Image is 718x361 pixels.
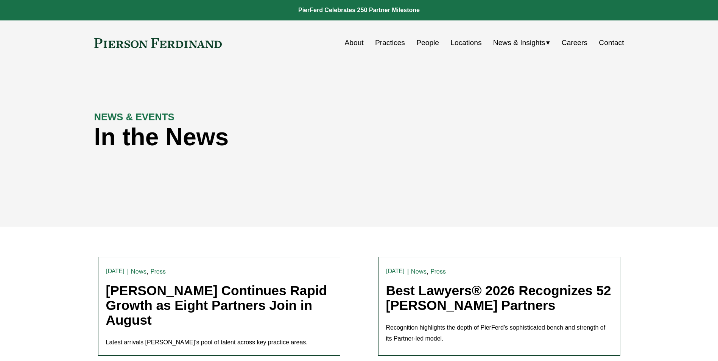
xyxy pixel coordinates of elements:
[94,112,174,122] strong: NEWS & EVENTS
[106,337,332,348] p: Latest arrivals [PERSON_NAME]’s pool of talent across key practice areas.
[427,267,428,275] span: ,
[493,36,550,50] a: folder dropdown
[106,268,125,274] time: [DATE]
[599,36,624,50] a: Contact
[386,322,612,344] p: Recognition highlights the depth of PierFerd’s sophisticated bench and strength of its Partner-le...
[131,268,146,275] a: News
[450,36,481,50] a: Locations
[94,123,492,151] h1: In the News
[345,36,364,50] a: About
[386,283,611,313] a: Best Lawyers® 2026 Recognizes 52 [PERSON_NAME] Partners
[146,267,148,275] span: ,
[562,36,587,50] a: Careers
[106,283,327,327] a: [PERSON_NAME] Continues Rapid Growth as Eight Partners Join in August
[416,36,439,50] a: People
[375,36,405,50] a: Practices
[386,268,405,274] time: [DATE]
[431,268,446,275] a: Press
[493,36,545,50] span: News & Insights
[411,268,427,275] a: News
[151,268,166,275] a: Press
